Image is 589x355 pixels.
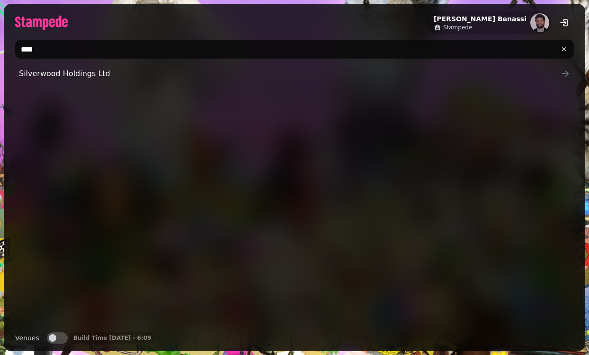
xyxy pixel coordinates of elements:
h2: [PERSON_NAME] Benassi [434,14,527,24]
a: Silverwood Holdings Ltd [15,64,574,83]
span: Stampede [443,24,472,31]
p: Build Time [DATE] - 6:09 [73,334,152,342]
span: Silverwood Holdings Ltd [19,68,561,79]
a: Stampede [434,24,527,31]
label: Venues [15,332,39,344]
img: logo [15,16,68,30]
button: logout [555,13,574,32]
button: clear [556,41,572,57]
img: aHR0cHM6Ly93d3cuZ3JhdmF0YXIuY29tL2F2YXRhci9mNWJlMmFiYjM4MjBmMGYzOTE3MzVlNWY5MTA5YzdkYz9zPTE1MCZkP... [530,13,549,32]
